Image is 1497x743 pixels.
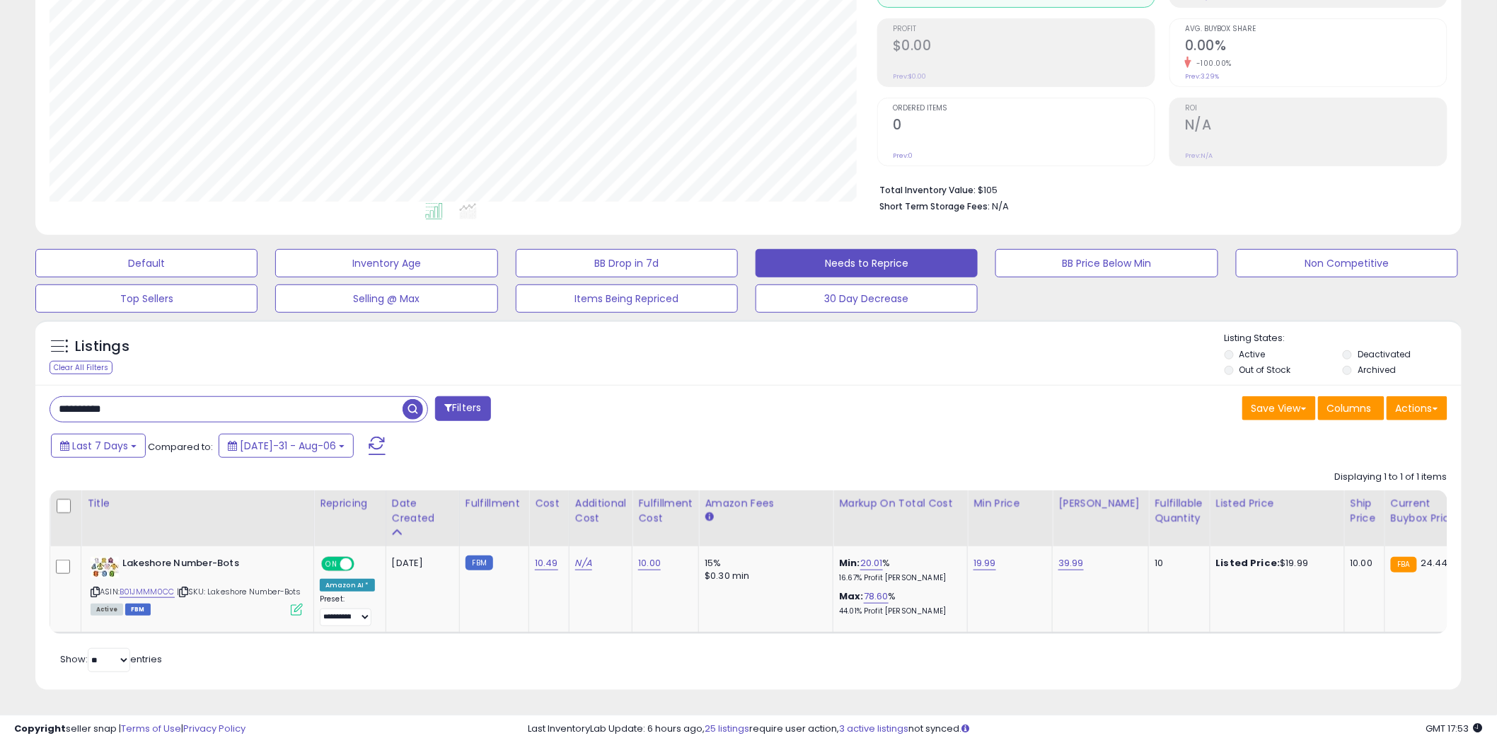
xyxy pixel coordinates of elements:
[839,557,956,583] div: %
[91,557,119,578] img: 519yq7r0ouL._SL40_.jpg
[392,557,449,570] div: [DATE]
[575,496,627,526] div: Additional Cost
[973,496,1046,511] div: Min Price
[1318,396,1385,420] button: Columns
[879,180,1437,197] li: $105
[14,722,245,736] div: seller snap | |
[121,722,181,735] a: Terms of Use
[120,586,175,598] a: B01JMMM0CC
[352,558,375,570] span: OFF
[893,25,1155,33] span: Profit
[840,722,909,735] a: 3 active listings
[1391,557,1417,572] small: FBA
[992,200,1009,213] span: N/A
[535,496,563,511] div: Cost
[893,151,913,160] small: Prev: 0
[320,579,375,592] div: Amazon AI *
[705,722,750,735] a: 25 listings
[1216,496,1339,511] div: Listed Price
[516,249,738,277] button: BB Drop in 7d
[638,556,661,570] a: 10.00
[122,557,294,574] b: Lakeshore Number-Bots
[87,496,308,511] div: Title
[705,511,713,524] small: Amazon Fees.
[35,284,258,313] button: Top Sellers
[51,434,146,458] button: Last 7 Days
[516,284,738,313] button: Items Being Repriced
[1058,556,1084,570] a: 39.99
[1351,496,1379,526] div: Ship Price
[91,604,123,616] span: All listings currently available for purchase on Amazon
[1351,557,1374,570] div: 10.00
[893,72,926,81] small: Prev: $0.00
[1185,151,1213,160] small: Prev: N/A
[528,722,1483,736] div: Last InventoryLab Update: 6 hours ago, require user action, not synced.
[1327,401,1372,415] span: Columns
[879,184,976,196] b: Total Inventory Value:
[893,105,1155,113] span: Ordered Items
[320,496,380,511] div: Repricing
[1421,556,1448,570] span: 24.44
[833,490,968,546] th: The percentage added to the cost of goods (COGS) that forms the calculator for Min & Max prices.
[705,496,827,511] div: Amazon Fees
[1185,117,1447,136] h2: N/A
[893,38,1155,57] h2: $0.00
[1216,557,1334,570] div: $19.99
[60,652,162,666] span: Show: entries
[995,249,1218,277] button: BB Price Below Min
[893,117,1155,136] h2: 0
[705,570,822,582] div: $0.30 min
[240,439,336,453] span: [DATE]-31 - Aug-06
[1358,348,1411,360] label: Deactivated
[839,606,956,616] p: 44.01% Profit [PERSON_NAME]
[864,589,889,604] a: 78.60
[219,434,354,458] button: [DATE]-31 - Aug-06
[323,558,340,570] span: ON
[72,439,128,453] span: Last 7 Days
[1335,471,1447,484] div: Displaying 1 to 1 of 1 items
[35,249,258,277] button: Default
[1426,722,1483,735] span: 2025-08-14 17:53 GMT
[320,594,375,626] div: Preset:
[756,249,978,277] button: Needs to Reprice
[1185,105,1447,113] span: ROI
[839,496,961,511] div: Markup on Total Cost
[1225,332,1462,345] p: Listing States:
[275,249,497,277] button: Inventory Age
[1185,72,1219,81] small: Prev: 3.29%
[839,556,860,570] b: Min:
[14,722,66,735] strong: Copyright
[1239,364,1291,376] label: Out of Stock
[1358,364,1396,376] label: Archived
[1191,58,1232,69] small: -100.00%
[75,337,129,357] h5: Listings
[860,556,883,570] a: 20.01
[756,284,978,313] button: 30 Day Decrease
[1216,556,1281,570] b: Listed Price:
[535,556,558,570] a: 10.49
[275,284,497,313] button: Selling @ Max
[1391,496,1464,526] div: Current Buybox Price
[638,496,693,526] div: Fulfillment Cost
[183,722,245,735] a: Privacy Policy
[50,361,112,374] div: Clear All Filters
[125,604,151,616] span: FBM
[435,396,490,421] button: Filters
[705,557,822,570] div: 15%
[1239,348,1266,360] label: Active
[1185,25,1447,33] span: Avg. Buybox Share
[879,200,990,212] b: Short Term Storage Fees:
[91,557,303,614] div: ASIN:
[1242,396,1316,420] button: Save View
[1155,496,1203,526] div: Fulfillable Quantity
[1058,496,1143,511] div: [PERSON_NAME]
[466,496,523,511] div: Fulfillment
[839,589,864,603] b: Max:
[973,556,996,570] a: 19.99
[177,586,301,597] span: | SKU: Lakeshore Number-Bots
[839,573,956,583] p: 16.67% Profit [PERSON_NAME]
[1155,557,1198,570] div: 10
[1236,249,1458,277] button: Non Competitive
[575,556,592,570] a: N/A
[148,440,213,454] span: Compared to:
